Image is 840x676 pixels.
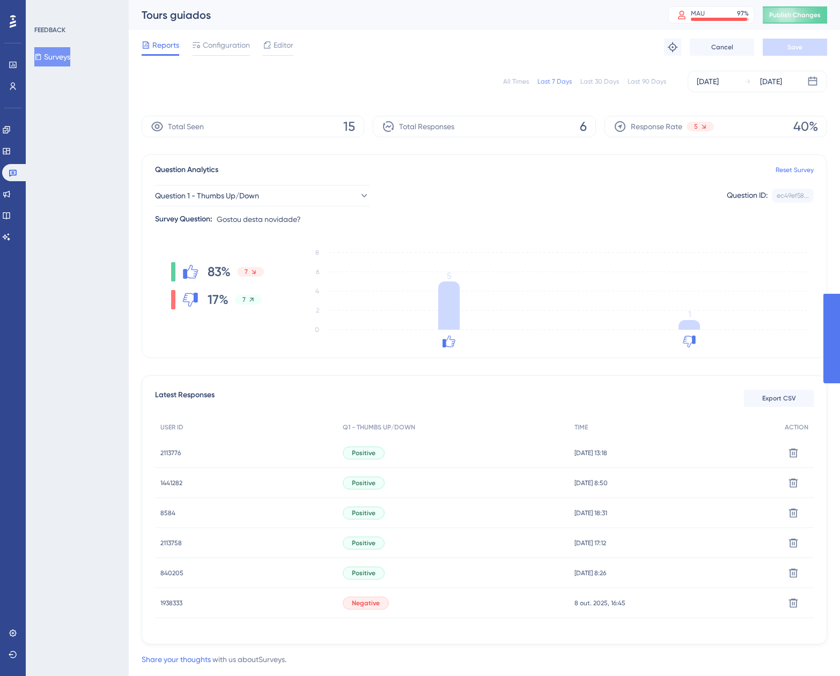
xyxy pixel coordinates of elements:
div: [DATE] [697,75,719,88]
span: Latest Responses [155,389,215,408]
span: Positive [352,449,375,457]
div: [DATE] [760,75,782,88]
tspan: 0 [315,326,319,333]
a: Share your thoughts [142,655,211,664]
span: 7 [242,295,246,304]
span: ACTION [785,423,808,432]
button: Save [763,39,827,56]
span: 8584 [160,509,175,517]
span: 1938333 [160,599,182,607]
span: Total Seen [168,120,204,133]
span: Positive [352,569,375,577]
span: 40% [793,118,818,135]
span: Save [787,43,802,51]
span: [DATE] 18:31 [574,509,607,517]
span: [DATE] 13:18 [574,449,607,457]
div: Last 30 Days [580,77,619,86]
span: Reports [152,39,179,51]
span: [DATE] 17:12 [574,539,606,547]
iframe: UserGuiding AI Assistant Launcher [795,634,827,666]
span: Positive [352,509,375,517]
div: Tours guiados [142,8,642,23]
span: 7 [245,268,248,276]
span: [DATE] 8:50 [574,479,608,487]
button: Cancel [690,39,754,56]
div: Survey Question: [155,213,212,226]
span: 1441282 [160,479,182,487]
span: 83% [208,263,231,280]
span: Total Responses [399,120,454,133]
div: Last 90 Days [628,77,666,86]
div: Last 7 Days [537,77,572,86]
span: 2113758 [160,539,182,547]
div: Question ID: [727,189,768,203]
div: ec49ef58... [777,191,809,200]
span: Question 1 - Thumbs Up/Down [155,189,259,202]
button: Question 1 - Thumbs Up/Down [155,185,370,206]
span: Editor [274,39,293,51]
span: [DATE] 8:26 [574,569,606,577]
button: Publish Changes [763,6,827,24]
tspan: 1 [688,309,691,320]
div: MAU [691,9,705,18]
tspan: 2 [316,307,319,314]
button: Surveys [34,47,70,66]
div: with us about Surveys . [142,653,286,666]
span: Cancel [711,43,733,51]
span: USER ID [160,423,183,432]
span: Response Rate [631,120,682,133]
span: Export CSV [762,394,796,403]
span: 840205 [160,569,183,577]
span: Positive [352,479,375,487]
span: 15 [343,118,355,135]
button: Export CSV [744,390,814,407]
tspan: 6 [316,268,319,276]
tspan: 4 [315,287,319,295]
span: Question Analytics [155,164,218,176]
span: 2113776 [160,449,181,457]
span: Publish Changes [769,11,821,19]
span: 6 [580,118,587,135]
a: Reset Survey [776,166,814,174]
div: FEEDBACK [34,26,65,34]
span: 17% [208,291,229,308]
span: Q1 - THUMBS UP/DOWN [343,423,415,432]
div: 97 % [737,9,749,18]
span: TIME [574,423,588,432]
span: Negative [352,599,380,607]
tspan: 5 [447,271,452,281]
span: 8 out. 2025, 16:45 [574,599,625,607]
span: 5 [694,122,698,131]
tspan: 8 [315,249,319,256]
span: Positive [352,539,375,547]
span: Gostou desta novidade? [217,213,301,226]
span: Configuration [203,39,250,51]
div: All Times [503,77,529,86]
